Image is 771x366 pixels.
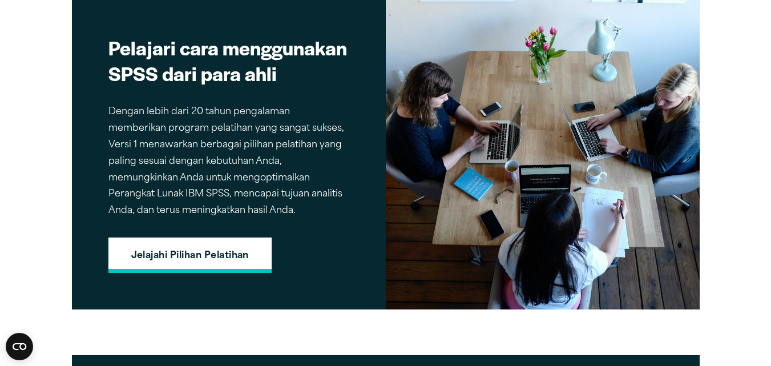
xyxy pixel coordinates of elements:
font: Pelajari cara menggunakan SPSS dari para ahli [108,34,347,87]
font: Dengan lebih dari 20 tahun pengalaman memberikan program pelatihan yang sangat sukses, Versi 1 me... [108,107,344,215]
a: Jelajahi Pilihan Pelatihan [108,238,272,273]
font: Jelajahi Pilihan Pelatihan [131,251,249,260]
button: Buka widget CMP [6,333,33,360]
